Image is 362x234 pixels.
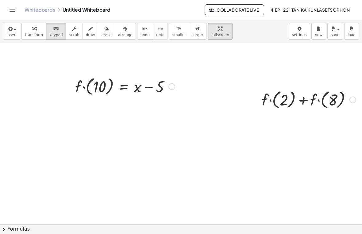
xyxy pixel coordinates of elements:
[270,7,350,13] span: 4IEP_22_Tanika Kunlasetsophon
[192,33,203,37] span: larger
[176,25,182,33] i: format_size
[66,23,83,40] button: scrub
[101,33,111,37] span: erase
[172,33,186,37] span: smaller
[118,33,133,37] span: arrange
[292,33,307,37] span: settings
[6,33,17,37] span: insert
[25,7,55,13] a: Whiteboards
[53,25,59,33] i: keyboard
[211,33,229,37] span: fullscreen
[210,7,259,13] span: Collaborate Live
[156,33,164,37] span: redo
[115,23,136,40] button: arrange
[157,25,163,33] i: redo
[344,23,359,40] button: load
[25,33,43,37] span: transform
[289,23,310,40] button: settings
[331,33,339,37] span: save
[195,25,201,33] i: format_size
[189,23,206,40] button: format_sizelarger
[137,23,153,40] button: undoundo
[7,5,17,15] button: Toggle navigation
[311,23,326,40] button: new
[153,23,168,40] button: redoredo
[46,23,66,40] button: keyboardkeypad
[83,23,98,40] button: draw
[327,23,343,40] button: save
[49,33,63,37] span: keypad
[265,4,355,15] button: 4IEP_22_Tanika Kunlasetsophon
[205,4,264,15] button: Collaborate Live
[69,33,79,37] span: scrub
[315,33,322,37] span: new
[98,23,115,40] button: erase
[142,25,148,33] i: undo
[86,33,95,37] span: draw
[208,23,232,40] button: fullscreen
[3,23,20,40] button: insert
[21,23,46,40] button: transform
[141,33,150,37] span: undo
[348,33,356,37] span: load
[169,23,189,40] button: format_sizesmaller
